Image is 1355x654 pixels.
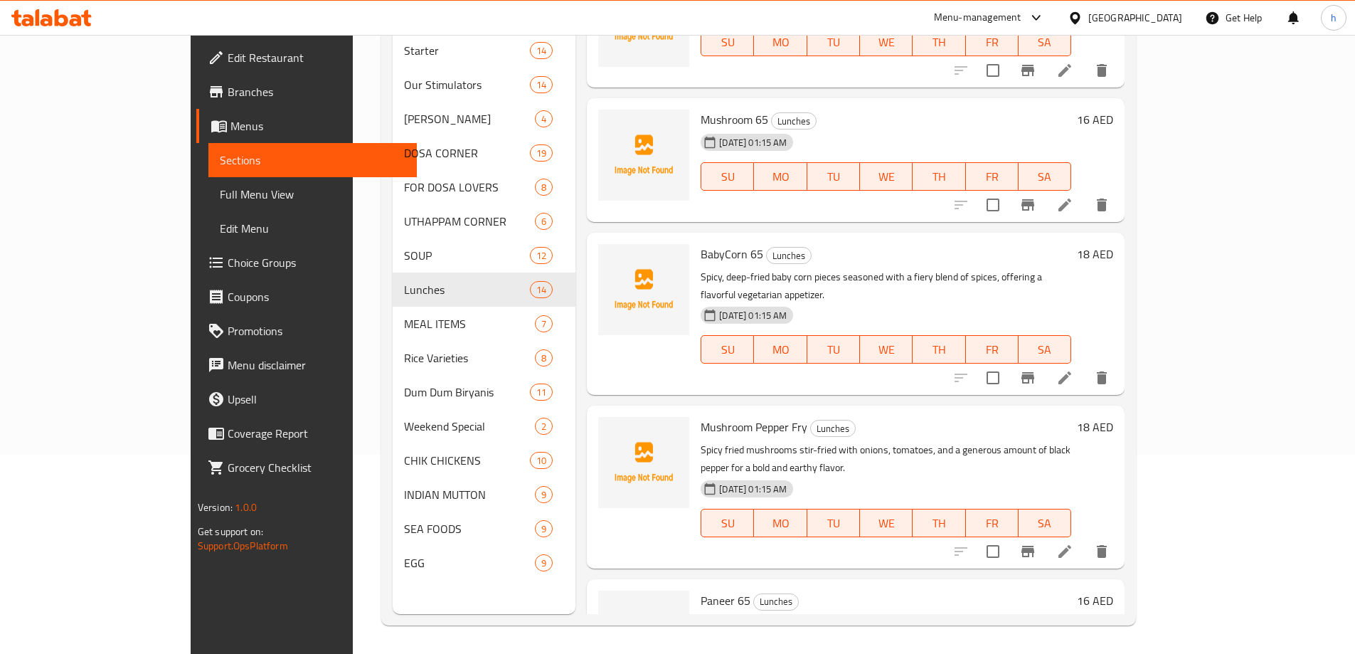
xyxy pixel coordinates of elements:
[393,409,575,443] div: Weekend Special2
[531,249,552,263] span: 12
[760,513,801,534] span: MO
[198,537,288,555] a: Support.OpsPlatform
[393,273,575,307] div: Lunches14
[404,520,535,537] span: SEA FOODS
[536,352,552,365] span: 8
[707,513,748,534] span: SU
[196,416,417,450] a: Coverage Report
[535,520,553,537] div: items
[404,144,530,162] span: DOSA CORNER
[913,509,965,537] button: TH
[701,162,754,191] button: SU
[393,478,575,512] div: INDIAN MUTTON9
[228,357,405,374] span: Menu disclaimer
[978,537,1008,566] span: Select to update
[811,421,855,437] span: Lunches
[228,322,405,339] span: Promotions
[404,76,530,93] span: Our Stimulators
[393,512,575,546] div: SEA FOODS9
[404,213,535,230] span: UTHAPPAM CORNER
[228,83,405,100] span: Branches
[404,452,530,469] span: CHIK CHICKENS
[934,9,1021,26] div: Menu-management
[1056,543,1073,560] a: Edit menu item
[536,181,552,194] span: 8
[1077,417,1113,437] h6: 18 AED
[196,109,417,143] a: Menus
[701,28,754,56] button: SU
[198,498,233,517] span: Version:
[1077,244,1113,264] h6: 18 AED
[196,280,417,314] a: Coupons
[220,152,405,169] span: Sections
[535,418,553,435] div: items
[707,32,748,53] span: SU
[404,110,535,127] div: Vada
[918,513,960,534] span: TH
[978,363,1008,393] span: Select to update
[760,32,801,53] span: MO
[530,281,553,298] div: items
[404,349,535,366] span: Rice Varieties
[701,335,754,364] button: SU
[860,28,913,56] button: WE
[1024,32,1066,53] span: SA
[404,281,530,298] span: Lunches
[404,42,530,59] span: Starter
[813,32,854,53] span: TU
[966,28,1019,56] button: FR
[531,386,552,399] span: 11
[978,56,1008,85] span: Select to update
[772,113,816,130] span: Lunches
[813,513,854,534] span: TU
[1011,188,1045,222] button: Branch-specific-item
[530,144,553,162] div: items
[393,546,575,580] div: EGG9
[972,513,1013,534] span: FR
[860,335,913,364] button: WE
[531,283,552,297] span: 14
[807,28,860,56] button: TU
[535,213,553,230] div: items
[208,143,417,177] a: Sections
[196,314,417,348] a: Promotions
[393,204,575,238] div: UTHAPPAM CORNER6
[1056,62,1073,79] a: Edit menu item
[393,170,575,204] div: FOR DOSA LOVERS8
[913,335,965,364] button: TH
[228,425,405,442] span: Coverage Report
[404,247,530,264] span: SOUP
[1024,513,1066,534] span: SA
[598,244,689,335] img: BabyCorn 65
[393,238,575,273] div: SOUP12
[196,75,417,109] a: Branches
[535,486,553,503] div: items
[1331,10,1337,26] span: h
[235,498,257,517] span: 1.0.0
[530,76,553,93] div: items
[393,102,575,136] div: [PERSON_NAME]4
[536,420,552,433] span: 2
[1011,534,1045,569] button: Branch-specific-item
[208,211,417,246] a: Edit Menu
[866,339,907,360] span: WE
[404,418,535,435] span: Weekend Special
[1085,534,1119,569] button: delete
[535,554,553,571] div: items
[918,32,960,53] span: TH
[536,522,552,536] span: 9
[228,459,405,476] span: Grocery Checklist
[767,248,811,264] span: Lunches
[707,167,748,187] span: SU
[1011,361,1045,395] button: Branch-specific-item
[598,417,689,508] img: Mushroom Pepper Fry
[228,254,405,271] span: Choice Groups
[754,335,807,364] button: MO
[1019,28,1071,56] button: SA
[220,220,405,237] span: Edit Menu
[228,49,405,66] span: Edit Restaurant
[860,162,913,191] button: WE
